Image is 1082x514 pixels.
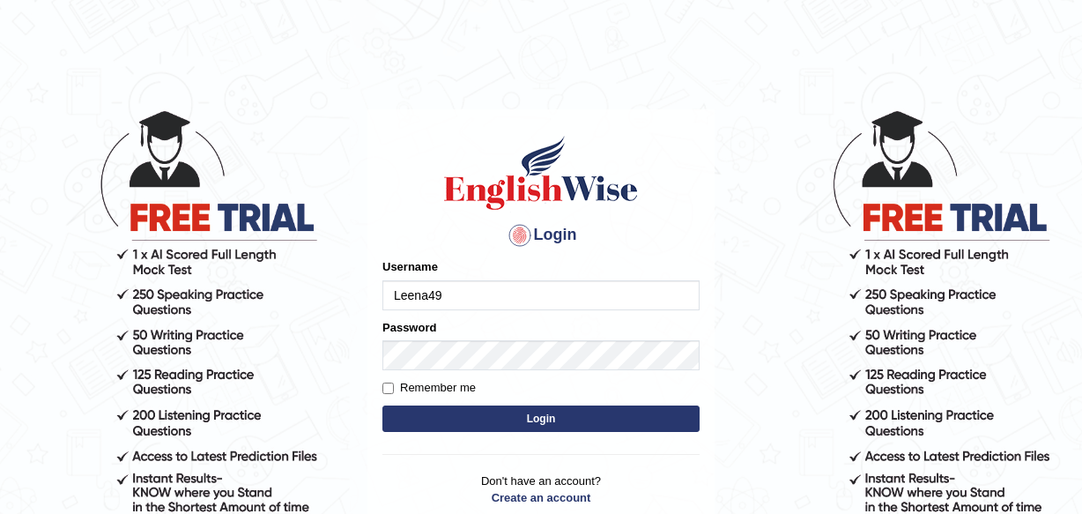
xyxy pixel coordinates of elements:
[382,258,438,275] label: Username
[382,379,476,397] label: Remember me
[382,383,394,394] input: Remember me
[382,221,700,250] h4: Login
[382,489,700,506] a: Create an account
[382,319,436,336] label: Password
[382,406,700,432] button: Login
[441,133,641,212] img: Logo of English Wise sign in for intelligent practice with AI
